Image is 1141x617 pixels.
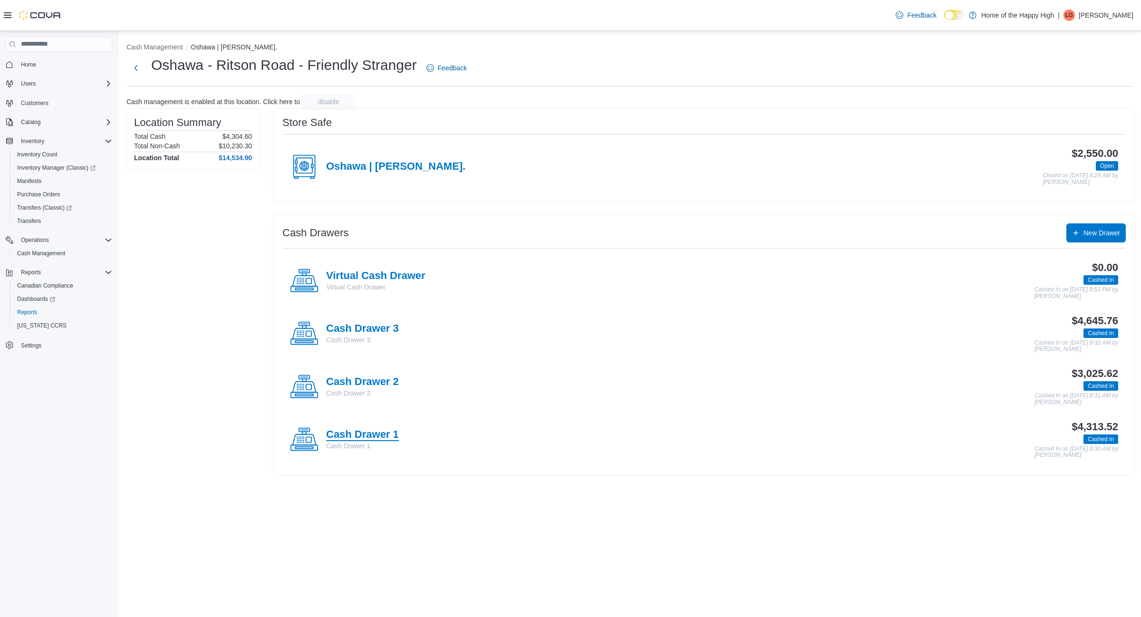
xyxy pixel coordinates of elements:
a: Transfers (Classic) [13,202,76,213]
span: Inventory Count [13,149,112,160]
button: Reports [2,266,116,279]
nav: Complex example [6,54,112,377]
span: Canadian Compliance [13,280,112,291]
span: Cashed In [1088,435,1114,443]
span: Home [17,58,112,70]
button: Users [2,77,116,90]
a: Reports [13,307,41,318]
a: Transfers (Classic) [10,201,116,214]
span: Feedback [907,10,936,20]
span: Customers [17,97,112,109]
button: Inventory [2,135,116,148]
span: Users [17,78,112,89]
img: Cova [19,10,62,20]
div: Liam Goff [1064,10,1075,21]
a: Purchase Orders [13,189,64,200]
h3: $0.00 [1092,262,1118,273]
a: Settings [17,340,45,351]
span: Cash Management [17,250,65,257]
button: New Drawer [1066,223,1126,242]
button: Catalog [2,116,116,129]
span: Cashed In [1088,382,1114,390]
button: [US_STATE] CCRS [10,319,116,332]
span: Operations [21,236,49,244]
a: Feedback [892,6,940,25]
a: Inventory Manager (Classic) [13,162,99,174]
h4: Cash Drawer 1 [326,429,399,441]
span: Cashed In [1083,328,1118,338]
span: Transfers (Classic) [13,202,112,213]
a: Transfers [13,215,45,227]
span: Catalog [17,116,112,128]
a: [US_STATE] CCRS [13,320,70,331]
span: Cashed In [1088,276,1114,284]
button: Operations [17,234,53,246]
span: Dashboards [13,293,112,305]
a: Manifests [13,175,45,187]
span: Washington CCRS [13,320,112,331]
span: Canadian Compliance [17,282,73,289]
p: $10,230.30 [219,142,252,150]
h4: Cash Drawer 3 [326,323,399,335]
h3: $4,645.76 [1072,315,1118,327]
span: New Drawer [1083,228,1120,238]
button: disable [302,94,355,109]
a: Home [17,59,40,70]
span: Purchase Orders [13,189,112,200]
span: Inventory [17,135,112,147]
h4: Location Total [134,154,179,162]
button: Next [126,58,145,77]
h4: $14,534.90 [219,154,252,162]
p: Cashed In on [DATE] 8:53 PM by [PERSON_NAME] [1034,287,1118,299]
span: Open [1096,161,1118,171]
h4: Virtual Cash Drawer [326,270,425,282]
button: Reports [10,306,116,319]
h3: $2,550.00 [1072,148,1118,159]
input: Dark Mode [944,10,964,20]
a: Feedback [423,58,471,77]
p: | [1058,10,1060,21]
p: [PERSON_NAME] [1079,10,1133,21]
a: Canadian Compliance [13,280,77,291]
span: Operations [17,234,112,246]
h3: Cash Drawers [282,227,348,239]
h4: Cash Drawer 2 [326,376,399,388]
a: Dashboards [13,293,59,305]
span: Purchase Orders [17,191,60,198]
p: Virtual Cash Drawer [326,282,425,292]
span: [US_STATE] CCRS [17,322,67,329]
span: Users [21,80,36,87]
p: Cashed In on [DATE] 8:31 AM by [PERSON_NAME] [1035,393,1118,405]
a: Inventory Count [13,149,61,160]
h3: Location Summary [134,117,221,128]
button: Cash Management [10,247,116,260]
p: Cash Drawer 1 [326,441,399,451]
h4: Oshawa | [PERSON_NAME]. [326,161,465,173]
p: Cashed In on [DATE] 8:32 AM by [PERSON_NAME] [1035,340,1118,353]
span: Cash Management [13,248,112,259]
button: Transfers [10,214,116,228]
span: Inventory Manager (Classic) [17,164,96,172]
button: Canadian Compliance [10,279,116,292]
h1: Oshawa - Ritson Road - Friendly Stranger [151,56,417,75]
span: Feedback [438,63,467,73]
button: Inventory [17,135,48,147]
a: Dashboards [10,292,116,306]
span: Customers [21,99,48,107]
p: Cash Drawer 3 [326,335,399,345]
button: Operations [2,233,116,247]
a: Cash Management [13,248,69,259]
span: Transfers (Classic) [17,204,72,212]
span: Reports [13,307,112,318]
a: Customers [17,97,52,109]
button: Manifests [10,174,116,188]
span: Reports [17,308,37,316]
button: Inventory Count [10,148,116,161]
span: Transfers [17,217,41,225]
p: Cash management is enabled at this location. Click here to [126,98,300,106]
p: Cashed In on [DATE] 8:30 AM by [PERSON_NAME] [1035,446,1118,459]
h3: Store Safe [282,117,332,128]
a: Inventory Manager (Classic) [10,161,116,174]
button: Oshawa | [PERSON_NAME]. [191,43,277,51]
